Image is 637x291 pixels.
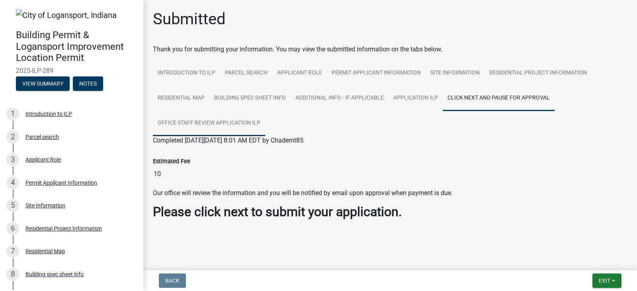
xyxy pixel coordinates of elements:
div: Permit Applicant Information [25,180,97,186]
button: Back [159,273,186,288]
strong: Please click next to submit your application. [153,204,402,219]
span: Exit [599,277,610,284]
div: Applicant Role [25,157,61,162]
a: Introduction to ILP [153,61,220,86]
div: 6 [6,222,19,235]
wm-modal-confirm: Notes [73,81,103,87]
img: City of Logansport, Indiana [16,9,117,21]
div: Site Information [25,203,65,208]
a: Residential Map [153,86,209,111]
h4: Building Permit & Logansport Improvement Location Permit [16,29,137,64]
a: Click Next and Pause for Approval [443,86,555,111]
p: Our office will review the information and you will be notified by email upon approval when payme... [153,188,627,198]
a: Additional Info - If Applicable [291,86,389,111]
div: Residential Project Information [25,226,102,231]
div: 2 [6,131,19,143]
a: Applicant Role [272,61,327,86]
span: Back [165,277,180,284]
div: Residential Map [25,248,65,254]
span: Completed [DATE][DATE] 8:01 AM EDT by Chademt85 [153,137,303,144]
div: 4 [6,176,19,189]
label: Estimated Fee [153,159,190,164]
div: 5 [6,199,19,212]
div: Parcel search [25,134,59,140]
a: Site Information [426,61,485,86]
div: 3 [6,153,19,166]
div: Building spec sheet info [25,271,84,277]
button: Notes [73,76,103,91]
wm-modal-confirm: Summary [16,81,70,87]
a: Permit Applicant Information [327,61,426,86]
a: Office Staff Review Application ILP [153,111,265,136]
div: 1 [6,107,19,120]
a: Residential Project Information [485,61,592,86]
div: Introduction to ILP [25,111,72,117]
a: Parcel search [220,61,272,86]
span: 2025-ILP-289 [16,67,127,74]
h1: Submitted [153,10,226,29]
div: 8 [6,268,19,281]
button: View Summary [16,76,70,91]
div: 7 [6,245,19,258]
a: Building spec sheet info [209,86,291,111]
a: Application ILP [389,86,443,111]
button: Exit [592,273,621,288]
div: Thank you for submitting your information. You may view the submitted information on the tabs below. [153,45,627,54]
